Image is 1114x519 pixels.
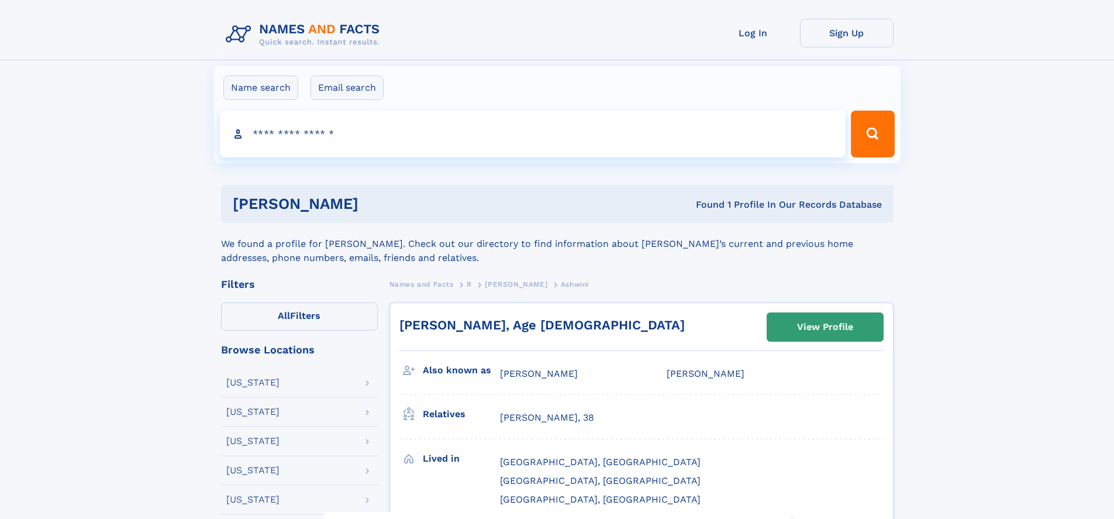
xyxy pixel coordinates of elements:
[399,318,685,332] a: [PERSON_NAME], Age [DEMOGRAPHIC_DATA]
[226,436,280,446] div: [US_STATE]
[220,111,846,157] input: search input
[527,198,882,211] div: Found 1 Profile In Our Records Database
[500,368,578,379] span: [PERSON_NAME]
[221,19,389,50] img: Logo Names and Facts
[767,313,883,341] a: View Profile
[500,475,701,486] span: [GEOGRAPHIC_DATA], [GEOGRAPHIC_DATA]
[221,279,378,290] div: Filters
[485,280,547,288] span: [PERSON_NAME]
[221,223,894,265] div: We found a profile for [PERSON_NAME]. Check out our directory to find information about [PERSON_N...
[800,19,894,47] a: Sign Up
[226,407,280,417] div: [US_STATE]
[226,495,280,504] div: [US_STATE]
[423,360,500,380] h3: Also known as
[311,75,384,100] label: Email search
[561,280,589,288] span: Ashwini
[221,345,378,355] div: Browse Locations
[851,111,894,157] button: Search Button
[467,280,472,288] span: R
[278,310,290,321] span: All
[467,277,472,291] a: R
[423,404,500,424] h3: Relatives
[706,19,800,47] a: Log In
[667,368,744,379] span: [PERSON_NAME]
[500,411,594,424] a: [PERSON_NAME], 38
[797,314,853,341] div: View Profile
[485,277,547,291] a: [PERSON_NAME]
[423,449,500,469] h3: Lived in
[223,75,298,100] label: Name search
[233,197,527,211] h1: [PERSON_NAME]
[221,303,378,331] label: Filters
[226,378,280,387] div: [US_STATE]
[500,494,701,505] span: [GEOGRAPHIC_DATA], [GEOGRAPHIC_DATA]
[389,277,454,291] a: Names and Facts
[500,456,701,468] span: [GEOGRAPHIC_DATA], [GEOGRAPHIC_DATA]
[226,466,280,475] div: [US_STATE]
